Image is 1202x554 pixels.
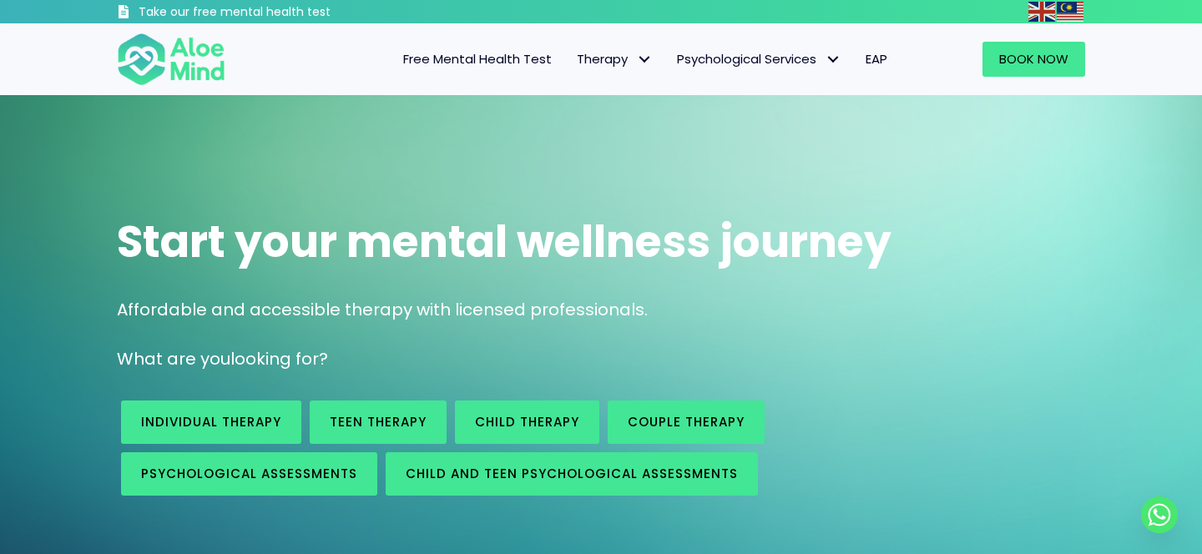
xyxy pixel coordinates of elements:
nav: Menu [247,42,900,77]
span: Free Mental Health Test [403,50,552,68]
a: Child and Teen Psychological assessments [386,452,758,496]
span: Couple therapy [628,413,745,431]
span: Psychological Services: submenu [821,48,845,72]
span: Psychological Services [677,50,841,68]
a: Free Mental Health Test [391,42,564,77]
a: Couple therapy [608,400,765,444]
span: Psychological assessments [141,465,357,482]
p: Affordable and accessible therapy with licensed professionals. [117,298,1085,322]
span: Start your mental wellness journey [117,211,891,272]
a: Whatsapp [1141,496,1178,533]
a: TherapyTherapy: submenu [564,42,664,77]
a: Child Therapy [455,400,599,444]
span: Book Now [999,50,1068,68]
span: Child Therapy [475,413,579,431]
a: Individual therapy [121,400,301,444]
img: ms [1057,2,1083,22]
a: Malay [1057,2,1085,21]
span: Therapy [577,50,652,68]
a: Teen Therapy [310,400,447,444]
span: Teen Therapy [330,413,427,431]
a: Take our free mental health test [117,4,420,23]
a: English [1028,2,1057,21]
h3: Take our free mental health test [139,4,420,21]
a: Book Now [982,42,1085,77]
span: looking for? [230,347,328,370]
img: Aloe mind Logo [117,32,225,87]
span: EAP [866,50,887,68]
span: What are you [117,347,230,370]
span: Therapy: submenu [632,48,656,72]
img: en [1028,2,1055,22]
span: Individual therapy [141,413,281,431]
span: Child and Teen Psychological assessments [406,465,738,482]
a: Psychological assessments [121,452,377,496]
a: EAP [853,42,900,77]
a: Psychological ServicesPsychological Services: submenu [664,42,853,77]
